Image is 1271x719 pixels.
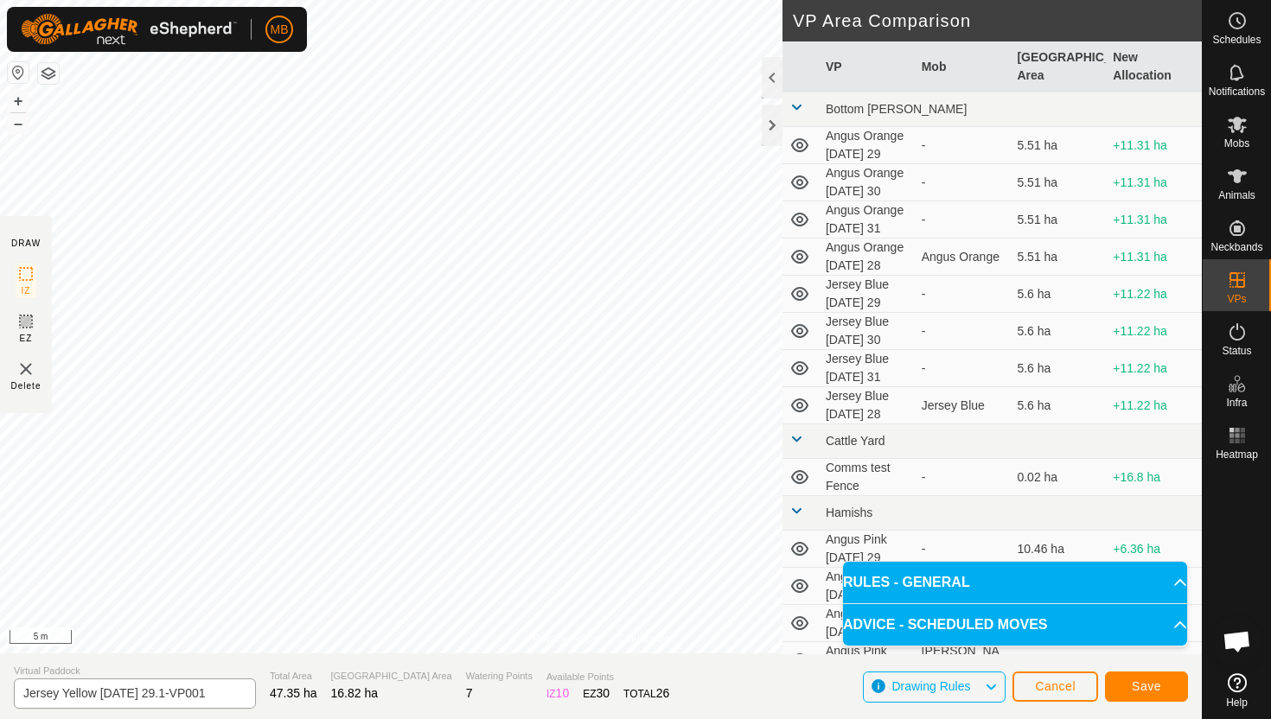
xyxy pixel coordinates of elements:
th: Mob [915,41,1011,92]
td: 5.6 ha [1010,313,1106,350]
td: Angus Orange [DATE] 31 [819,201,915,239]
button: Save [1105,671,1188,702]
p-accordion-header: RULES - GENERAL [843,562,1187,603]
td: Angus Pink [DATE] 28 [819,642,915,679]
span: Bottom [PERSON_NAME] [826,102,967,116]
div: TOTAL [623,684,669,703]
span: 7 [466,686,473,700]
th: VP [819,41,915,92]
td: Angus Orange [DATE] 29 [819,127,915,164]
td: Comms test Fence [819,459,915,496]
span: Drawing Rules [891,679,970,693]
td: 0.02 ha [1010,459,1106,496]
span: Cattle Yard [826,434,885,448]
td: +11.22 ha [1106,313,1202,350]
span: Schedules [1212,35,1261,45]
span: [GEOGRAPHIC_DATA] Area [331,669,452,684]
div: EZ [583,684,610,703]
td: +16.8 ha [1106,459,1202,496]
h2: VP Area Comparison [793,10,1202,31]
span: EZ [20,332,33,345]
th: New Allocation [1106,41,1202,92]
div: - [922,359,1004,378]
td: Jersey Blue [DATE] 28 [819,387,915,424]
a: Help [1203,666,1271,715]
a: Privacy Policy [533,631,597,646]
span: Heatmap [1216,449,1258,460]
a: Contact Us [618,631,669,646]
img: VP [16,359,36,379]
td: Angus Pink [DATE] 29 [819,531,915,568]
span: IZ [22,284,31,297]
div: - [922,174,1004,192]
span: 16.82 ha [331,686,379,700]
div: - [922,540,1004,558]
td: +6.36 ha [1106,531,1202,568]
button: Map Layers [38,63,59,84]
span: Available Points [546,670,669,684]
td: +11.22 ha [1106,350,1202,387]
td: 5.6 ha [1010,276,1106,313]
span: RULES - GENERAL [843,572,970,593]
td: Angus Orange [DATE] 28 [819,239,915,276]
td: Jersey Blue [DATE] 30 [819,313,915,350]
button: Reset Map [8,62,29,83]
td: 5.51 ha [1010,201,1106,239]
a: Open chat [1211,615,1263,667]
span: Total Area [270,669,317,684]
span: VPs [1227,294,1246,304]
div: - [922,211,1004,229]
td: 5.6 ha [1010,387,1106,424]
td: +11.31 ha [1106,127,1202,164]
td: +11.31 ha [1106,239,1202,276]
td: Angus Orange [DATE] 30 [819,164,915,201]
span: Help [1226,697,1248,708]
span: 10 [556,686,570,700]
p-accordion-header: ADVICE - SCHEDULED MOVES [843,604,1187,646]
td: Jersey Blue [DATE] 29 [819,276,915,313]
span: Save [1132,679,1161,693]
td: +11.22 ha [1106,387,1202,424]
span: Infra [1226,398,1247,408]
div: Jersey Blue [922,397,1004,415]
span: Notifications [1209,86,1265,97]
td: +11.31 ha [1106,164,1202,201]
td: +11.31 ha [1106,201,1202,239]
span: Hamishs [826,506,872,519]
span: Animals [1218,190,1255,200]
span: 47.35 ha [270,686,317,700]
td: Jersey Blue [DATE] 31 [819,350,915,387]
div: - [922,468,1004,487]
span: Virtual Paddock [14,664,256,678]
button: – [8,113,29,134]
div: DRAW [11,237,41,250]
div: - [922,322,1004,340]
span: 26 [656,686,670,700]
div: Angus Orange [922,248,1004,266]
span: Delete [11,379,42,392]
span: ADVICE - SCHEDULED MOVES [843,614,1047,635]
td: 10.46 ha [1010,531,1106,568]
div: - [922,285,1004,303]
span: Cancel [1035,679,1076,693]
span: Status [1222,346,1251,356]
span: Neckbands [1210,242,1262,252]
button: Cancel [1012,671,1098,702]
td: Angus Pink [DATE] 31 [819,605,915,642]
td: 5.51 ha [1010,164,1106,201]
td: Angus Pink [DATE] 30 [819,568,915,605]
td: 5.6 ha [1010,350,1106,387]
div: - [922,137,1004,155]
span: MB [271,21,289,39]
span: Watering Points [466,669,533,684]
button: + [8,91,29,111]
td: +11.22 ha [1106,276,1202,313]
div: IZ [546,684,569,703]
img: Gallagher Logo [21,14,237,45]
span: Mobs [1224,138,1249,149]
td: 5.51 ha [1010,239,1106,276]
span: 30 [597,686,610,700]
td: 5.51 ha [1010,127,1106,164]
th: [GEOGRAPHIC_DATA] Area [1010,41,1106,92]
